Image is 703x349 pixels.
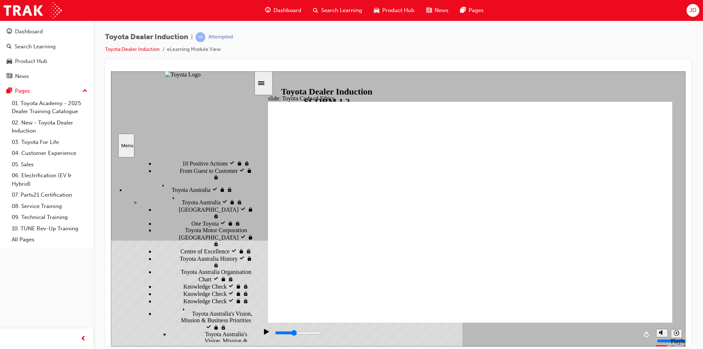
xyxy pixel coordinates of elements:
[108,115,116,122] span: locked
[560,258,571,267] button: Playback speed
[128,96,135,103] span: visited
[15,42,56,51] div: Search Learning
[116,115,122,122] span: visited, locked
[101,115,108,122] span: visited
[129,135,137,141] span: visited
[102,103,108,109] span: visited, locked
[44,219,143,226] div: Knowledge Check
[147,257,160,270] button: Play (Ctrl+Alt+P)
[167,45,221,54] li: eLearning Module View
[7,62,23,86] button: Menu
[3,70,90,83] a: News
[132,227,138,233] span: visited, locked
[274,6,301,15] span: Dashboard
[9,98,90,117] a: 01. Toyota Academy - 2025 Dealer Training Catalogue
[44,134,143,148] div: Australia
[368,3,420,18] a: car-iconProduct Hub
[7,29,12,35] span: guage-icon
[44,233,143,260] div: Toyota Australia's Vision, Mission & Business Priorities
[435,6,449,15] span: News
[7,73,12,80] span: news-icon
[111,128,118,134] span: visited
[15,87,30,95] div: Pages
[102,142,108,148] span: visited, locked
[3,55,90,68] a: Product Hub
[59,260,143,287] div: Toyota Australia's Vision, Mission & Business Priorities
[133,89,139,95] span: visited, locked
[44,148,143,156] div: One Toyota
[307,3,368,18] a: search-iconSearch Learning
[469,6,484,15] span: Pages
[191,33,193,41] span: |
[135,177,141,183] span: visited, locked
[3,25,90,38] a: Dashboard
[15,109,143,122] div: Toyota Australia
[9,170,90,189] a: 06. Electrification (EV & Hybrid)
[102,170,108,176] span: visited, locked
[82,86,88,96] span: up-icon
[71,128,109,134] span: Toyota Australia
[9,137,90,148] a: 03. Toyota For Life
[259,3,307,18] a: guage-iconDashboard
[15,27,43,36] div: Dashboard
[9,117,90,137] a: 02. New - Toyota Dealer Induction
[7,44,12,50] span: search-icon
[44,211,143,219] div: Knowledge Check
[102,253,109,259] span: locked
[137,135,142,141] span: locked
[9,159,90,170] a: 05. Sales
[44,197,143,211] div: Toyota Australia Organisation Chart
[7,58,12,65] span: car-icon
[44,156,143,176] div: Toyota Motor Corporation Australia
[105,33,188,41] span: Toyota Dealer Induction
[313,6,318,15] span: search-icon
[126,128,131,134] span: visited, locked
[546,267,593,272] input: volume
[132,219,138,226] span: visited, locked
[687,4,699,17] button: JD
[542,251,571,275] div: misc controls
[124,149,130,155] span: visited, locked
[9,212,90,223] a: 09. Technical Training
[29,122,143,134] div: Toyota Australia
[3,23,90,84] button: DashboardSearch LearningProduct HubNews
[10,71,21,77] div: Menu
[9,201,90,212] a: 08. Service Training
[132,212,138,218] span: visited, locked
[545,257,557,266] button: Mute (Ctrl+Alt+M)
[44,226,143,233] div: Knowledge Check
[81,334,86,344] span: prev-icon
[9,148,90,159] a: 04. Customer Experience
[15,57,47,66] div: Product Hub
[3,84,90,98] button: Pages
[15,72,29,81] div: News
[109,253,115,259] span: visited, locked
[9,234,90,245] a: All Pages
[147,251,542,275] div: playback controls
[196,32,205,42] span: learningRecordVerb_ATTEMPT-icon
[9,223,90,234] a: 10. TUNE Rev-Up Training
[3,40,90,53] a: Search Learning
[426,6,432,15] span: news-icon
[382,6,414,15] span: Product Hub
[118,128,126,134] span: locked
[44,183,143,197] div: Toyota Australia History
[164,259,211,264] input: slide progress
[454,3,490,18] a: pages-iconPages
[689,6,696,15] span: JD
[265,6,271,15] span: guage-icon
[374,6,379,15] span: car-icon
[95,253,102,259] span: visited
[420,3,454,18] a: news-iconNews
[105,46,160,52] a: Toyota Dealer Induction
[44,96,143,109] div: From Guest to Customer
[4,2,62,19] img: Trak
[560,267,571,280] div: Playback Speed
[135,96,141,103] span: locked
[460,6,466,15] span: pages-icon
[9,189,90,201] a: 07. Parts21 Certification
[7,88,12,94] span: pages-icon
[44,176,143,183] div: Centre of Excellence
